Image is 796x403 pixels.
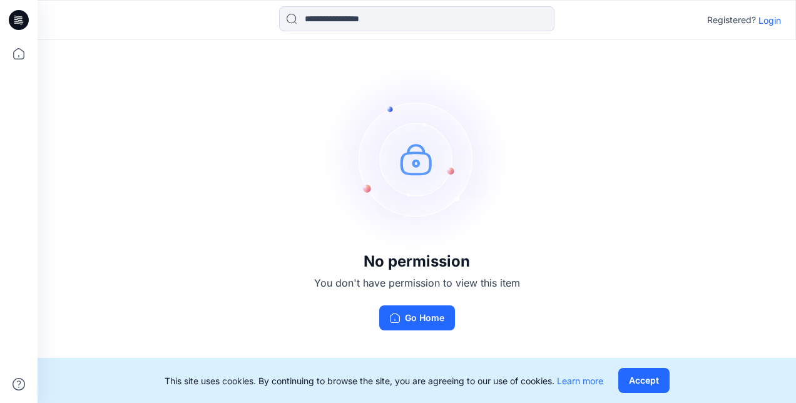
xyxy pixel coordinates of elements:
[557,375,603,386] a: Learn more
[758,14,781,27] p: Login
[314,253,520,270] h3: No permission
[314,275,520,290] p: You don't have permission to view this item
[707,13,756,28] p: Registered?
[323,65,511,253] img: no-perm.svg
[165,374,603,387] p: This site uses cookies. By continuing to browse the site, you are agreeing to our use of cookies.
[618,368,670,393] button: Accept
[379,305,455,330] button: Go Home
